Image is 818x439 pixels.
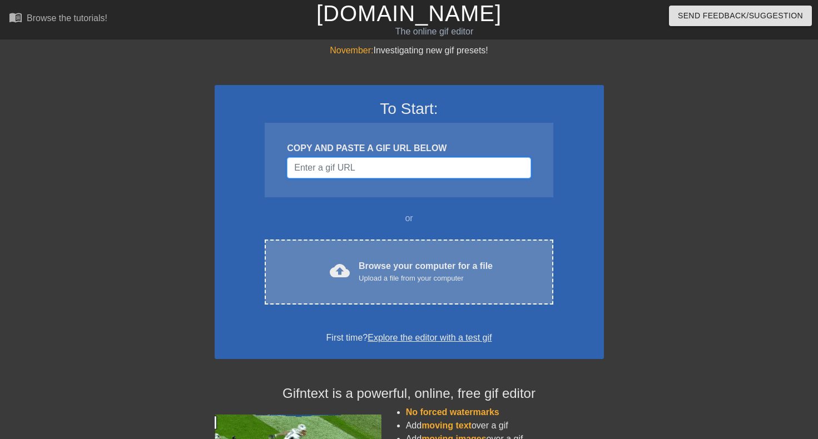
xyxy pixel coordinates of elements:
span: Send Feedback/Suggestion [678,9,803,23]
div: Browse the tutorials! [27,13,107,23]
div: First time? [229,331,589,345]
div: or [244,212,575,225]
button: Send Feedback/Suggestion [669,6,812,26]
div: COPY AND PASTE A GIF URL BELOW [287,142,531,155]
span: menu_book [9,11,22,24]
h3: To Start: [229,99,589,118]
h4: Gifntext is a powerful, online, free gif editor [215,386,604,402]
a: Explore the editor with a test gif [368,333,492,342]
div: The online gif editor [278,25,590,38]
span: cloud_upload [330,261,350,281]
input: Username [287,157,531,178]
div: Upload a file from your computer [359,273,493,284]
li: Add over a gif [406,419,604,432]
span: moving text [422,421,472,430]
a: Browse the tutorials! [9,11,107,28]
div: Investigating new gif presets! [215,44,604,57]
span: November: [330,46,373,55]
span: No forced watermarks [406,407,499,417]
a: [DOMAIN_NAME] [316,1,502,26]
div: Browse your computer for a file [359,260,493,284]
